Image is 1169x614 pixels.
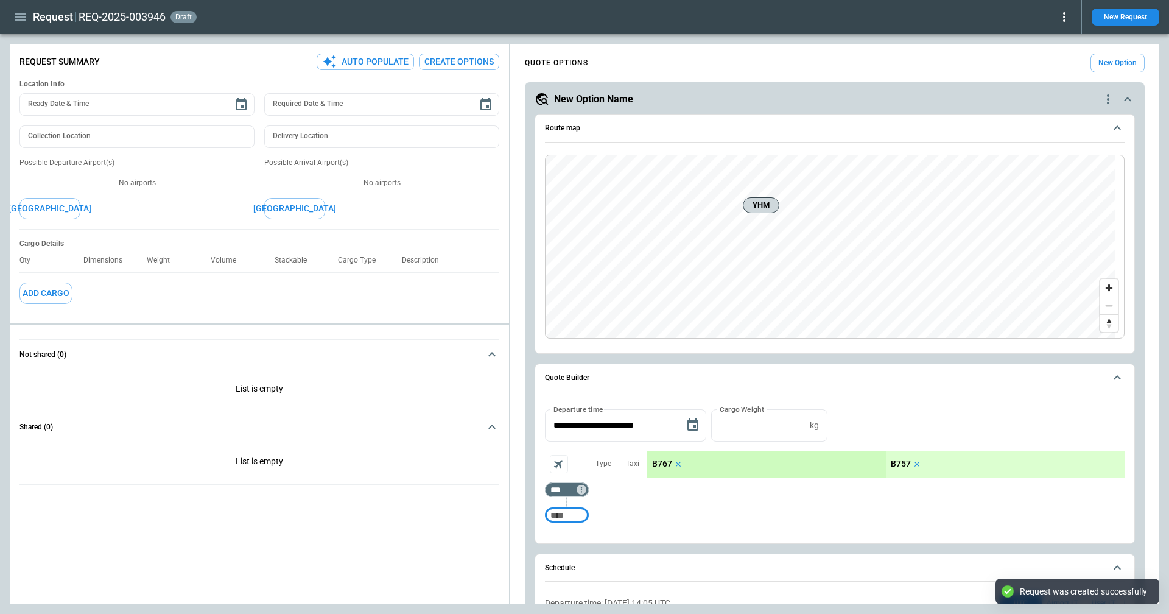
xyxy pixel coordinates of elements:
[19,256,40,265] p: Qty
[535,92,1135,107] button: New Option Namequote-option-actions
[19,158,255,168] p: Possible Departure Airport(s)
[19,340,499,369] button: Not shared (0)
[19,57,100,67] p: Request Summary
[545,374,589,382] h6: Quote Builder
[545,409,1125,529] div: Quote Builder
[19,198,80,219] button: [GEOGRAPHIC_DATA]
[1100,297,1118,314] button: Zoom out
[1092,9,1159,26] button: New Request
[19,178,255,188] p: No airports
[317,54,414,70] button: Auto Populate
[19,423,53,431] h6: Shared (0)
[545,124,580,132] h6: Route map
[545,155,1125,339] div: Route map
[554,93,633,106] h5: New Option Name
[626,459,639,469] p: Taxi
[545,115,1125,143] button: Route map
[652,459,672,469] p: B767
[19,369,499,412] p: List is empty
[545,482,589,497] div: Too short
[264,178,499,188] p: No airports
[264,158,499,168] p: Possible Arrival Airport(s)
[720,404,764,414] label: Cargo Weight
[229,93,253,117] button: Choose date
[1020,586,1147,597] div: Request was created successfully
[647,451,1125,478] div: scrollable content
[19,442,499,484] p: List is empty
[402,256,449,265] p: Description
[275,256,317,265] p: Stackable
[19,283,72,304] button: Add Cargo
[474,93,498,117] button: Choose date
[1100,279,1118,297] button: Zoom in
[545,564,575,572] h6: Schedule
[1090,54,1145,72] button: New Option
[173,13,194,21] span: draft
[681,413,705,437] button: Choose date, selected date is Sep 26, 2025
[748,199,774,211] span: YHM
[79,10,166,24] h2: REQ-2025-003946
[545,598,670,609] p: Departure time: [DATE] 14:05 UTC
[545,554,1125,582] button: Schedule
[264,198,325,219] button: [GEOGRAPHIC_DATA]
[33,10,73,24] h1: Request
[19,369,499,412] div: Not shared (0)
[19,80,499,89] h6: Location Info
[595,459,611,469] p: Type
[1101,92,1115,107] div: quote-option-actions
[338,256,385,265] p: Cargo Type
[211,256,246,265] p: Volume
[545,508,589,523] div: Too short
[19,412,499,442] button: Shared (0)
[419,54,499,70] button: Create Options
[810,420,819,431] p: kg
[545,364,1125,392] button: Quote Builder
[19,239,499,249] h6: Cargo Details
[550,455,568,473] span: Aircraft selection
[1100,314,1118,332] button: Reset bearing to north
[553,404,603,414] label: Departure time
[19,351,66,359] h6: Not shared (0)
[525,60,588,66] h4: QUOTE OPTIONS
[19,442,499,484] div: Not shared (0)
[147,256,180,265] p: Weight
[546,155,1115,338] canvas: Map
[83,256,132,265] p: Dimensions
[891,459,911,469] p: B757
